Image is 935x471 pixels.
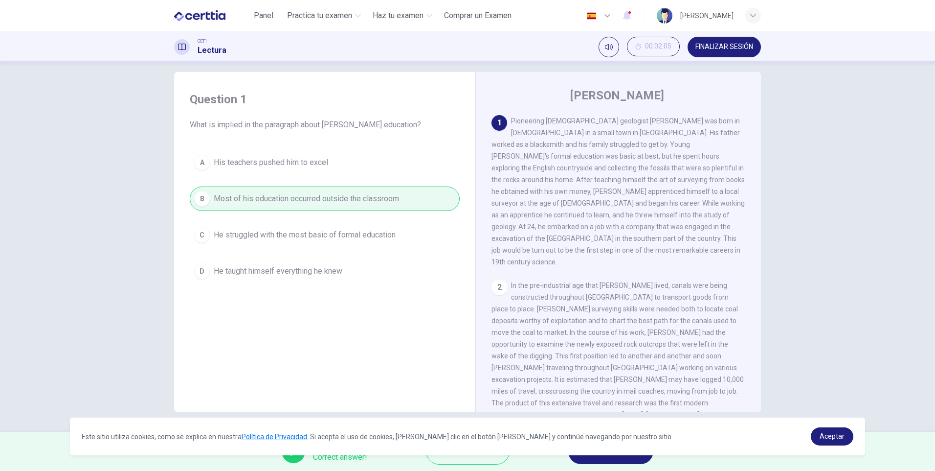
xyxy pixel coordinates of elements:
[444,10,512,22] span: Comprar un Examen
[491,280,507,295] div: 2
[491,282,745,442] span: In the pre-industrial age that [PERSON_NAME] lived, canals were being constructed throughout [GEO...
[283,7,365,24] button: Practica tu examen
[369,7,436,24] button: Haz tu examen
[585,12,598,20] img: es
[627,37,680,56] button: 00:02:05
[491,115,507,131] div: 1
[313,451,367,463] span: Correct answer!
[242,433,307,441] a: Política de Privacidad
[570,88,664,103] h4: [PERSON_NAME]
[645,43,671,50] span: 00:02:05
[811,427,853,446] a: dismiss cookie message
[70,418,865,455] div: cookieconsent
[440,7,515,24] button: Comprar un Examen
[657,8,672,24] img: Profile picture
[627,37,680,57] div: Ocultar
[190,119,460,131] span: What is implied in the paragraph about [PERSON_NAME] education?
[287,10,352,22] span: Practica tu examen
[174,6,248,25] a: CERTTIA logo
[820,432,845,440] span: Aceptar
[82,433,673,441] span: Este sitio utiliza cookies, como se explica en nuestra . Si acepta el uso de cookies, [PERSON_NAM...
[254,10,273,22] span: Panel
[248,7,279,24] button: Panel
[688,37,761,57] button: FINALIZAR SESIÓN
[373,10,423,22] span: Haz tu examen
[174,6,225,25] img: CERTTIA logo
[680,10,734,22] div: [PERSON_NAME]
[695,43,753,51] span: FINALIZAR SESIÓN
[198,38,207,45] span: CET1
[491,117,745,266] span: Pioneering [DEMOGRAPHIC_DATA] geologist [PERSON_NAME] was born in [DEMOGRAPHIC_DATA] in a small t...
[599,37,619,57] div: Silenciar
[190,92,460,107] h4: Question 1
[198,45,226,56] h1: Lectura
